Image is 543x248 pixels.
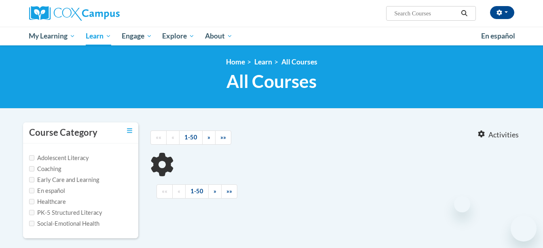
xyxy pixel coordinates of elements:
[215,130,231,145] a: End
[171,134,174,141] span: «
[281,58,317,66] a: All Courses
[221,184,237,199] a: End
[511,216,537,242] iframe: Button to launch messaging window
[213,188,216,195] span: »
[205,31,232,41] span: About
[226,58,245,66] a: Home
[172,184,186,199] a: Previous
[24,27,81,45] a: My Learning
[476,28,520,45] a: En español
[490,6,514,19] button: Account Settings
[393,9,458,18] input: Search Courses
[29,197,66,206] label: Healthcare
[29,175,99,184] label: Early Care and Learning
[166,130,180,145] a: Previous
[481,32,515,40] span: En español
[116,27,157,45] a: Engage
[254,58,272,66] a: Learn
[80,27,116,45] a: Learn
[29,208,102,217] label: PK-5 Structured Literacy
[29,6,120,21] img: Cox Campus
[122,31,152,41] span: Engage
[207,134,210,141] span: »
[226,71,317,92] span: All Courses
[127,126,132,135] a: Toggle collapse
[162,31,194,41] span: Explore
[156,184,173,199] a: Begining
[150,130,167,145] a: Begining
[454,196,470,212] iframe: Close message
[220,134,226,141] span: »»
[29,155,34,160] input: Checkbox for Options
[162,188,167,195] span: ««
[29,126,97,139] h3: Course Category
[29,154,89,162] label: Adolescent Literacy
[29,186,65,195] label: En español
[29,165,61,173] label: Coaching
[29,6,183,21] a: Cox Campus
[185,184,209,199] a: 1-50
[29,221,34,226] input: Checkbox for Options
[157,27,200,45] a: Explore
[156,134,161,141] span: ««
[29,166,34,171] input: Checkbox for Options
[29,210,34,215] input: Checkbox for Options
[29,188,34,193] input: Checkbox for Options
[202,130,216,145] a: Next
[29,31,75,41] span: My Learning
[458,9,470,18] button: Search
[17,27,526,45] div: Main menu
[179,130,203,145] a: 1-50
[208,184,222,199] a: Next
[29,199,34,204] input: Checkbox for Options
[226,188,232,195] span: »»
[177,188,180,195] span: «
[86,31,111,41] span: Learn
[488,130,519,139] span: Activities
[29,177,34,182] input: Checkbox for Options
[200,27,238,45] a: About
[29,219,99,228] label: Social-Emotional Health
